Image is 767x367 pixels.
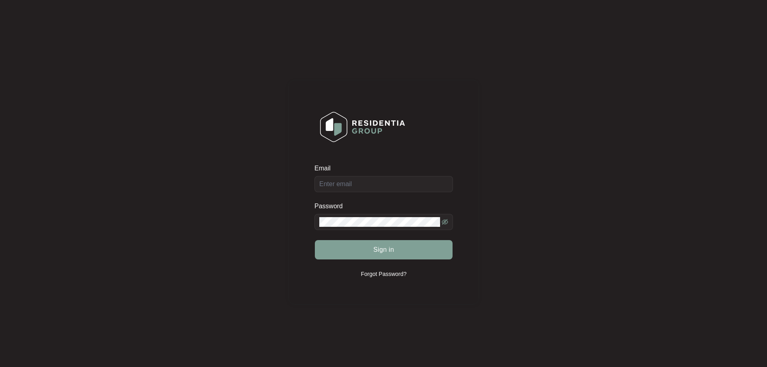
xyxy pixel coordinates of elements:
[314,176,453,192] input: Email
[315,240,453,259] button: Sign in
[314,164,336,172] label: Email
[361,270,407,278] p: Forgot Password?
[373,245,394,255] span: Sign in
[315,106,410,147] img: Login Logo
[442,219,448,225] span: eye-invisible
[314,202,349,210] label: Password
[319,217,440,227] input: Password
